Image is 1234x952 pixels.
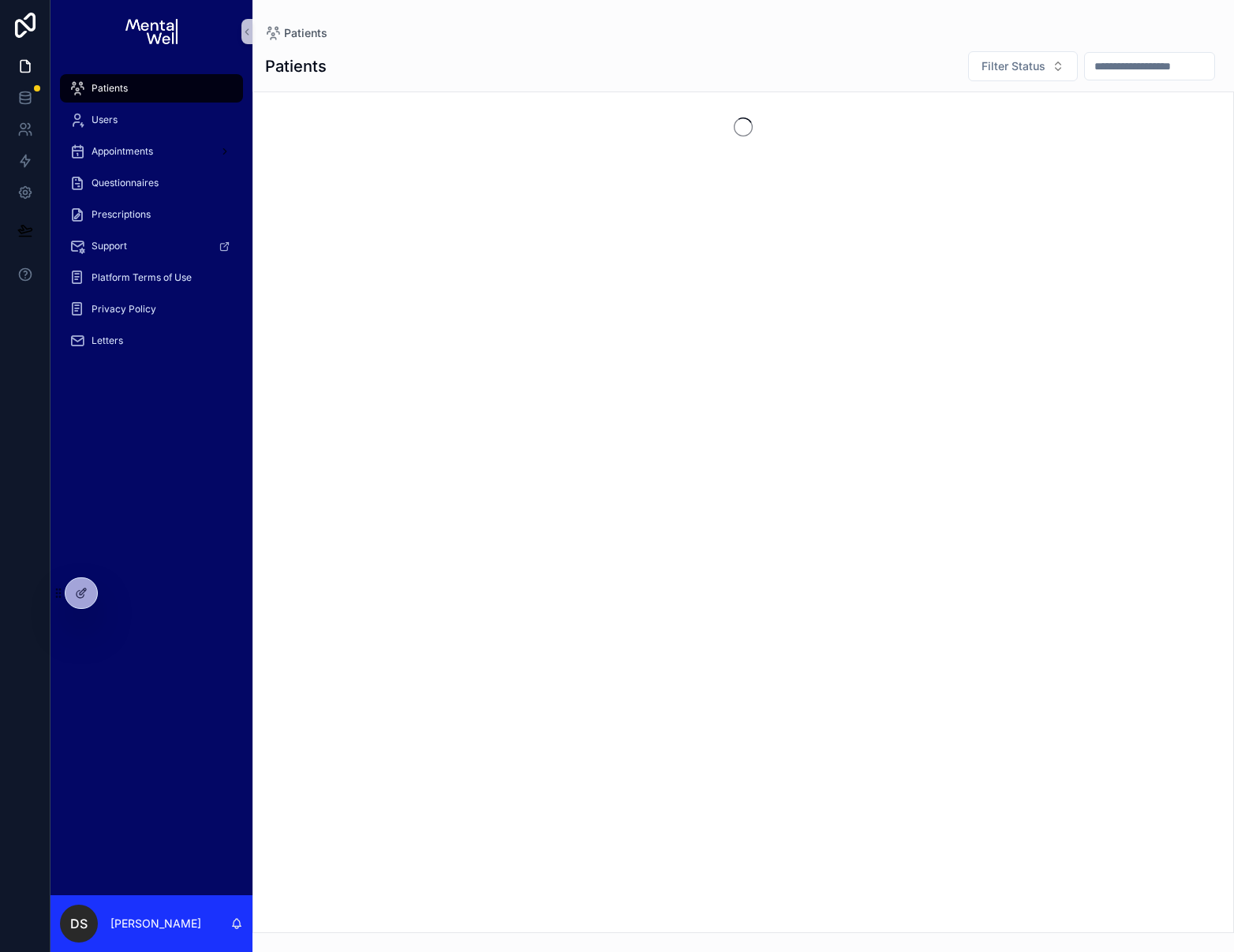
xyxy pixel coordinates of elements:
a: Support [60,232,243,260]
span: Patients [284,25,327,41]
span: Questionnaires [92,177,159,189]
span: Letters [92,334,123,347]
span: Platform Terms of Use [92,271,192,284]
a: Privacy Policy [60,295,243,323]
button: Select Button [968,51,1078,81]
a: Patients [265,25,327,41]
a: Letters [60,327,243,355]
h1: Patients [265,55,327,77]
span: Privacy Policy [92,303,156,315]
span: Filter Status [982,58,1045,74]
p: [PERSON_NAME] [110,916,201,931]
a: Users [60,106,243,134]
a: Patients [60,74,243,103]
span: DS [70,914,88,933]
a: Appointments [60,137,243,166]
img: App logo [125,19,177,44]
span: Patients [92,82,128,95]
a: Questionnaires [60,169,243,197]
span: Prescriptions [92,208,151,221]
a: Prescriptions [60,200,243,229]
div: scrollable content [50,63,252,375]
a: Platform Terms of Use [60,263,243,292]
span: Users [92,114,118,126]
span: Appointments [92,145,153,158]
span: Support [92,240,127,252]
